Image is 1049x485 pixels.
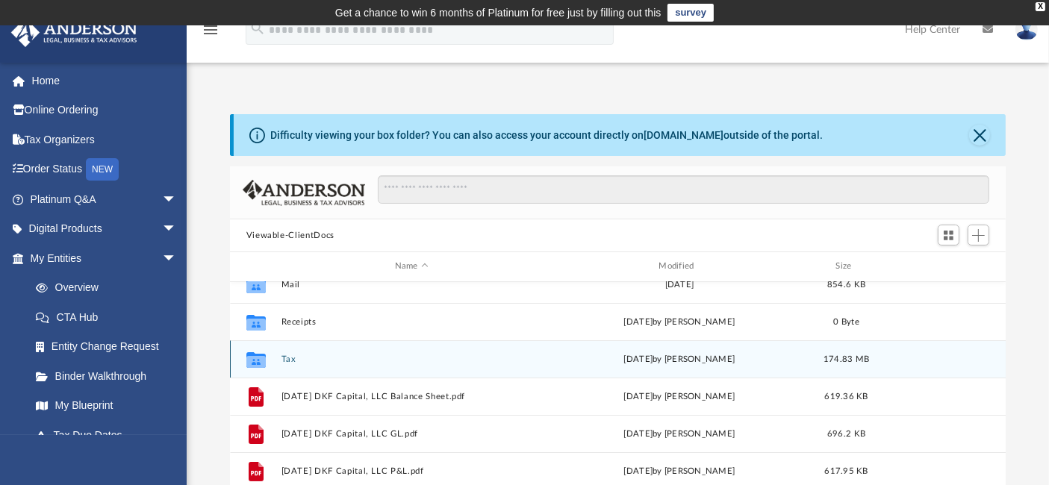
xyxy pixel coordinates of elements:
[378,175,989,204] input: Search files and folders
[162,214,192,245] span: arrow_drop_down
[202,21,220,39] i: menu
[270,128,823,143] div: Difficulty viewing your box folder? You can also access your account directly on outside of the p...
[549,389,810,403] div: [DATE] by [PERSON_NAME]
[824,466,868,475] span: 617.95 KB
[833,317,859,325] span: 0 Byte
[7,18,142,47] img: Anderson Advisors Platinum Portal
[548,260,809,273] div: Modified
[249,20,266,37] i: search
[10,184,199,214] a: Platinum Q&Aarrow_drop_down
[21,332,199,362] a: Entity Change Request
[21,273,199,303] a: Overview
[335,4,662,22] div: Get a chance to win 6 months of Platinum for free just by filling out this
[281,466,542,476] button: [DATE] DKF Capital, LLC P&L.pdf
[549,352,810,366] div: by [PERSON_NAME]
[827,280,865,288] span: 854.6 KB
[281,354,542,364] button: Tax
[1036,2,1045,11] div: close
[281,280,542,290] button: Mail
[1015,19,1038,40] img: User Pic
[968,225,990,245] button: Add
[202,28,220,39] a: menu
[549,464,810,478] div: [DATE] by [PERSON_NAME]
[623,354,653,363] span: [DATE]
[938,225,960,245] button: Switch to Grid View
[549,315,810,328] div: [DATE] by [PERSON_NAME]
[10,125,199,154] a: Tax Organizers
[86,158,119,181] div: NEW
[549,278,810,291] div: [DATE]
[824,354,869,363] span: 174.83 MB
[667,4,714,22] a: survey
[969,125,990,145] button: Close
[21,302,199,332] a: CTA Hub
[21,420,199,450] a: Tax Due Dates
[21,361,199,391] a: Binder Walkthrough
[280,260,541,273] div: Name
[162,184,192,215] span: arrow_drop_down
[10,96,199,125] a: Online Ordering
[824,392,868,400] span: 619.36 KB
[10,154,199,185] a: Order StatusNEW
[10,66,199,96] a: Home
[827,429,865,437] span: 696.2 KB
[237,260,274,273] div: id
[816,260,876,273] div: Size
[10,243,199,273] a: My Entitiesarrow_drop_down
[21,391,192,421] a: My Blueprint
[281,429,542,439] button: [DATE] DKF Capital, LLC GL.pdf
[246,229,334,242] button: Viewable-ClientDocs
[162,243,192,274] span: arrow_drop_down
[644,129,723,141] a: [DOMAIN_NAME]
[883,260,987,273] div: id
[10,214,199,244] a: Digital Productsarrow_drop_down
[549,427,810,440] div: [DATE] by [PERSON_NAME]
[281,392,542,401] button: [DATE] DKF Capital, LLC Balance Sheet.pdf
[281,317,542,327] button: Receipts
